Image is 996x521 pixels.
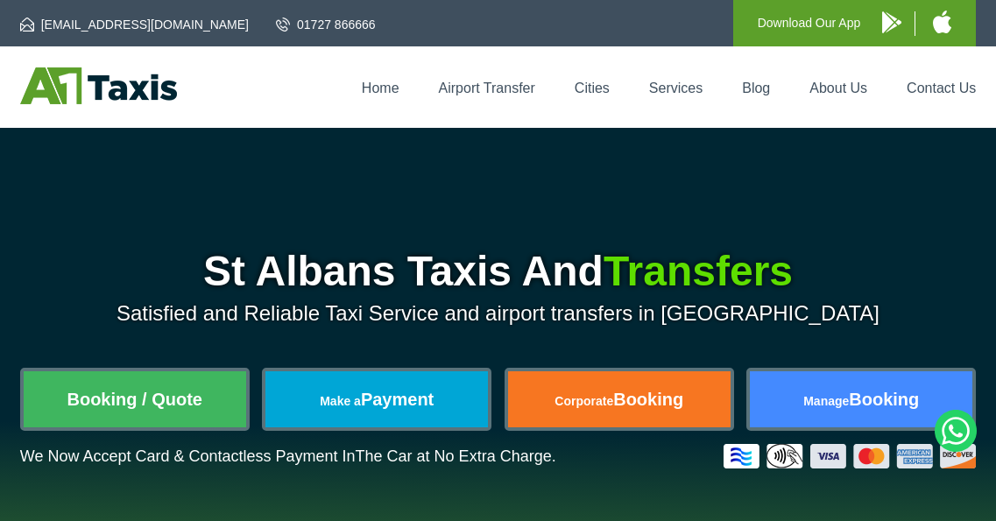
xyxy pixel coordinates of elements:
[20,67,177,104] img: A1 Taxis St Albans LTD
[809,81,867,95] a: About Us
[20,301,977,326] p: Satisfied and Reliable Taxi Service and airport transfers in [GEOGRAPHIC_DATA]
[907,81,976,95] a: Contact Us
[20,250,977,292] h1: St Albans Taxis And
[20,447,556,466] p: We Now Accept Card & Contactless Payment In
[742,81,770,95] a: Blog
[758,12,861,34] p: Download Our App
[724,444,976,468] img: Credit And Debit Cards
[362,81,399,95] a: Home
[276,16,376,33] a: 01727 866666
[750,371,972,427] a: ManageBooking
[575,81,610,95] a: Cities
[356,447,556,465] span: The Car at No Extra Charge.
[555,394,613,408] span: Corporate
[649,81,703,95] a: Services
[604,248,793,294] span: Transfers
[508,371,731,427] a: CorporateBooking
[439,81,535,95] a: Airport Transfer
[882,11,901,33] img: A1 Taxis Android App
[24,371,246,427] a: Booking / Quote
[803,394,849,408] span: Manage
[20,16,249,33] a: [EMAIL_ADDRESS][DOMAIN_NAME]
[265,371,488,427] a: Make aPayment
[320,394,361,408] span: Make a
[933,11,951,33] img: A1 Taxis iPhone App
